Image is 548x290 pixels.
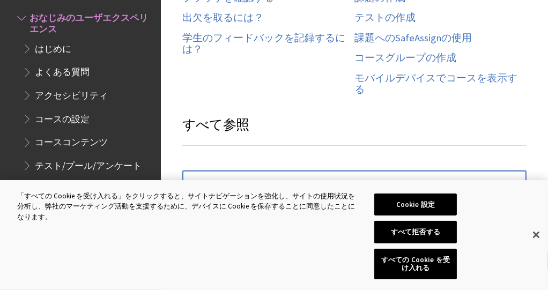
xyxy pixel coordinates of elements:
div: 「すべての Cookie を受け入れる」をクリックすると、サイトナビゲーションを強化し、サイトの使用状況を分析し、弊社のマーケティング活動を支援するために、デバイスに Cookie を保存するこ... [17,191,358,222]
a: 学生のフィードバックを記録するには？ [182,32,354,56]
button: Cookie 設定 [374,194,456,216]
a: 課題へのSafeAssignの使用 [354,32,472,44]
span: よくある質問 [35,63,90,78]
h3: すべて参照 [182,115,527,146]
button: すべての Cookie を受け入れる [374,249,456,279]
button: すべて拒否する [374,221,456,243]
span: コースの設定 [35,110,90,124]
button: 閉じる [524,223,548,247]
span: テスト/プール/アンケート [35,157,142,171]
a: 採点 [182,170,527,227]
a: テストの作成 [354,12,416,24]
span: コースコンテンツ [35,133,108,148]
a: モバイルデバイスでコースを表示する [354,72,527,96]
span: おなじみのユーザエクスペリエンス [29,9,153,34]
a: 出欠を取るには？ [182,12,264,24]
span: はじめに [35,40,71,54]
span: アクセシビリティ [35,86,108,101]
a: コースグループの作成 [354,52,456,64]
